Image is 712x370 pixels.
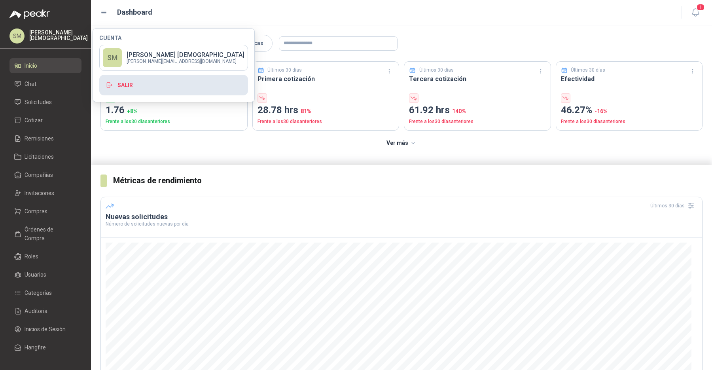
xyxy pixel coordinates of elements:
[99,75,248,95] button: Salir
[25,307,47,315] span: Auditoria
[419,66,454,74] p: Últimos 30 días
[25,270,46,279] span: Usuarios
[688,6,703,20] button: 1
[409,74,546,84] h3: Tercera cotización
[9,322,81,337] a: Inicios de Sesión
[106,103,242,118] p: 1.76
[25,343,46,352] span: Hangfire
[267,66,302,74] p: Últimos 30 días
[650,199,697,212] div: Últimos 30 días
[25,61,37,70] span: Inicio
[25,134,54,143] span: Remisiones
[25,225,74,243] span: Órdenes de Compra
[25,288,52,297] span: Categorías
[106,222,697,226] p: Número de solicitudes nuevas por día
[25,207,47,216] span: Compras
[25,189,54,197] span: Invitaciones
[9,9,50,19] img: Logo peakr
[127,52,244,58] p: [PERSON_NAME] [DEMOGRAPHIC_DATA]
[595,108,608,114] span: -16 %
[301,108,311,114] span: 81 %
[382,135,421,151] button: Ver más
[9,113,81,128] a: Cotizar
[561,118,698,125] p: Frente a los 30 días anteriores
[99,45,248,71] a: SM[PERSON_NAME] [DEMOGRAPHIC_DATA][PERSON_NAME][EMAIL_ADDRESS][DOMAIN_NAME]
[9,249,81,264] a: Roles
[9,340,81,355] a: Hangfire
[9,285,81,300] a: Categorías
[9,58,81,73] a: Inicio
[258,118,394,125] p: Frente a los 30 días anteriores
[127,108,138,114] span: + 8 %
[9,167,81,182] a: Compañías
[9,149,81,164] a: Licitaciones
[25,116,43,125] span: Cotizar
[25,152,54,161] span: Licitaciones
[99,35,248,41] h4: Cuenta
[571,66,605,74] p: Últimos 30 días
[409,103,546,118] p: 61.92 hrs
[117,7,152,18] h1: Dashboard
[9,95,81,110] a: Solicitudes
[696,4,705,11] span: 1
[561,103,698,118] p: 46.27%
[106,118,242,125] p: Frente a los 30 días anteriores
[409,118,546,125] p: Frente a los 30 días anteriores
[103,48,122,67] div: SM
[9,28,25,44] div: SM
[29,30,88,41] p: [PERSON_NAME] [DEMOGRAPHIC_DATA]
[9,131,81,146] a: Remisiones
[452,108,466,114] span: 140 %
[258,74,394,84] h3: Primera cotización
[9,267,81,282] a: Usuarios
[9,304,81,319] a: Auditoria
[127,59,244,64] p: [PERSON_NAME][EMAIL_ADDRESS][DOMAIN_NAME]
[561,74,698,84] h3: Efectividad
[25,252,38,261] span: Roles
[25,325,66,334] span: Inicios de Sesión
[9,222,81,246] a: Órdenes de Compra
[25,98,52,106] span: Solicitudes
[25,171,53,179] span: Compañías
[106,212,697,222] h3: Nuevas solicitudes
[113,175,703,187] h3: Métricas de rendimiento
[9,76,81,91] a: Chat
[25,80,36,88] span: Chat
[9,204,81,219] a: Compras
[9,186,81,201] a: Invitaciones
[258,103,394,118] p: 28.78 hrs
